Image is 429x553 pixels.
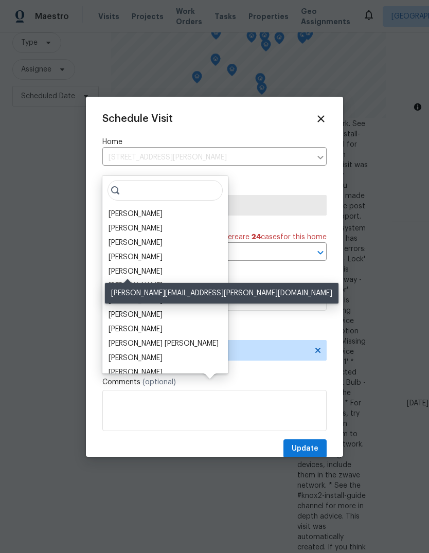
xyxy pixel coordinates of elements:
[219,232,327,242] span: There are case s for this home
[102,377,327,387] label: Comments
[109,367,163,378] div: [PERSON_NAME]
[109,252,163,262] div: [PERSON_NAME]
[283,439,327,458] button: Update
[109,266,163,277] div: [PERSON_NAME]
[142,379,176,386] span: (optional)
[252,234,261,241] span: 24
[109,353,163,363] div: [PERSON_NAME]
[102,114,173,124] span: Schedule Visit
[315,113,327,124] span: Close
[292,442,318,455] span: Update
[109,324,163,334] div: [PERSON_NAME]
[102,137,327,147] label: Home
[109,238,163,248] div: [PERSON_NAME]
[102,150,311,166] input: Enter in an address
[109,281,163,291] div: [PERSON_NAME]
[109,209,163,219] div: [PERSON_NAME]
[313,245,328,260] button: Open
[109,338,219,349] div: [PERSON_NAME] [PERSON_NAME]
[109,310,163,320] div: [PERSON_NAME]
[105,283,338,304] div: [PERSON_NAME][EMAIL_ADDRESS][PERSON_NAME][DOMAIN_NAME]
[109,223,163,234] div: [PERSON_NAME]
